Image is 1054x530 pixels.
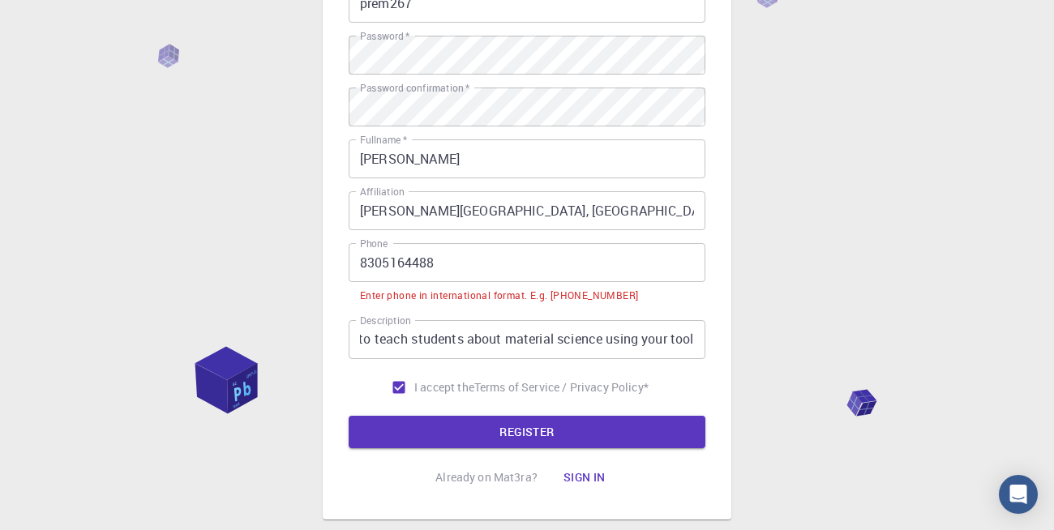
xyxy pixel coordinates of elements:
label: Fullname [360,133,407,147]
div: Enter phone in international format. E.g. [PHONE_NUMBER] [360,288,638,304]
label: Password [360,29,409,43]
p: Already on Mat3ra? [435,469,538,485]
div: Open Intercom Messenger [999,475,1038,514]
span: I accept the [414,379,474,395]
button: REGISTER [349,416,705,448]
label: Description [360,314,411,327]
button: Sign in [551,461,619,494]
label: Password confirmation [360,81,469,95]
p: Terms of Service / Privacy Policy * [474,379,649,395]
label: Affiliation [360,185,404,199]
label: Phone [360,237,388,250]
a: Terms of Service / Privacy Policy* [474,379,649,395]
